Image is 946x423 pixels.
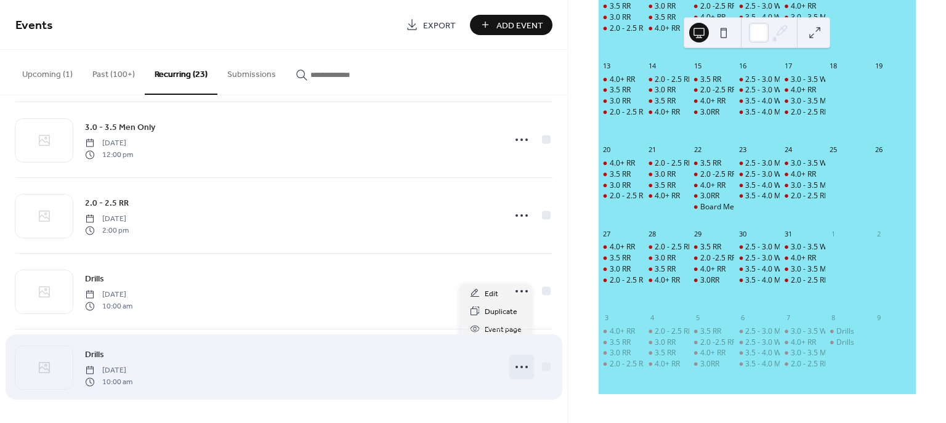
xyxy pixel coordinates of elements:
span: Export [423,19,456,32]
div: 3.0RR [689,107,735,118]
div: 18 [829,61,838,70]
div: 4.0+ RR [655,107,680,118]
div: 2.0 - 2.5 RR [599,191,644,201]
div: 15 [693,61,702,70]
div: 3.0 - 3.5 Men Only [780,12,825,23]
div: 3.5 RR [689,242,735,252]
div: 2.0 -2.5 RR [689,169,735,180]
span: 3.0 - 3.5 Men Only [85,121,155,134]
div: 22 [693,145,702,155]
div: 4.0+ RR [791,337,816,348]
div: 4.0+ RR [791,169,816,180]
div: 2.0 -2.5 RR [700,253,736,264]
div: 3.5 RR [655,264,676,275]
div: 3.5 RR [599,253,644,264]
div: 3.5 - 4.0 Men Only [745,359,807,369]
div: 20 [602,145,612,155]
div: 2.0 -2.5 RR [700,1,736,12]
div: 2.0 - 2.5 RR [610,275,647,286]
div: 3.0RR [700,191,719,201]
div: 4.0+ RR [791,1,816,12]
div: 3.0RR [689,275,735,286]
div: 3.0 - 3.5 Men Only [791,180,852,191]
div: 3.0 - 3.5 Men Only [780,264,825,275]
span: 10:00 am [85,300,132,312]
div: 3.0 RR [644,253,689,264]
div: 2.0 - 2.5 RR [610,191,647,201]
div: 2.5 - 3.0 Men Only [745,75,807,85]
div: 3.0 RR [644,169,689,180]
div: 3.5 RR [599,1,644,12]
div: Board Meeting [689,202,735,212]
div: 3.5 - 4.0 Women Only [734,12,780,23]
div: 2.0 - 2.5 RR [780,275,825,286]
div: 13 [602,61,612,70]
div: 3.0 - 3.5 Women Only [791,326,863,337]
div: 3.5 RR [644,96,689,107]
a: 3.0 - 3.5 Men Only [85,120,155,134]
a: 2.0 - 2.5 RR [85,196,129,210]
span: Drills [85,273,104,286]
div: 4.0+ RR [780,169,825,180]
div: 2.5 - 3.0 Women Only [745,85,818,95]
div: 4.0+ RR [644,107,689,118]
div: 3.0RR [700,275,719,286]
div: 3.0 - 3.5 Men Only [791,96,852,107]
div: 4.0+ RR [610,158,635,169]
div: 31 [783,229,793,238]
div: 3 [602,313,612,322]
div: 25 [829,145,838,155]
div: 2.0 - 2.5 RR [599,359,644,369]
div: 2 [874,229,883,238]
div: 3.0RR [689,359,735,369]
div: 3.5 RR [689,158,735,169]
div: 3.0 RR [610,180,631,191]
div: 2.0 - 2.5 RR [644,326,689,337]
div: 1 [829,229,838,238]
div: 28 [647,229,657,238]
div: 5 [693,313,702,322]
div: 2.0 -2.5 RR [700,169,736,180]
div: 2.5 - 3.0 Women Only [745,169,818,180]
div: 2.5 - 3.0 Women Only [734,253,780,264]
div: 2.5 - 3.0 Women Only [734,1,780,12]
div: 3.0 RR [610,264,631,275]
div: 3.5 RR [610,85,631,95]
div: 3.5 - 4.0 Men Only [734,275,780,286]
div: 4.0+ RR [610,326,635,337]
div: 2.5 - 3.0 Women Only [734,85,780,95]
div: 3.5 - 4.0 Women Only [734,96,780,107]
div: 4.0+ RR [700,96,726,107]
div: 3.0 - 3.5 Women Only [791,75,863,85]
div: 2.0 - 2.5 RR [791,359,828,369]
div: 3.0 - 3.5 Women Only [780,75,825,85]
div: 2.5 - 3.0 Men Only [745,326,807,337]
div: 3.5 RR [700,75,721,85]
div: 3.5 RR [689,326,735,337]
span: [DATE] [85,138,133,149]
div: 4.0+ RR [689,12,735,23]
button: Add Event [470,15,552,35]
div: 2.5 - 3.0 Men Only [734,242,780,252]
div: 3.0 - 3.5 Women Only [791,242,863,252]
span: Add Event [496,19,543,32]
div: 3.5 RR [655,12,676,23]
div: 2.0 - 2.5 RR [655,75,692,85]
div: 2.0 -2.5 RR [689,253,735,264]
div: 3.5 RR [644,180,689,191]
div: 7 [783,313,793,322]
div: 3.0 RR [655,169,676,180]
div: 3.0 - 3.5 Women Only [791,158,863,169]
div: 3.5 RR [700,242,721,252]
div: 4.0+ RR [700,180,726,191]
div: 2.0 - 2.5 RR [655,242,692,252]
div: 17 [783,61,793,70]
div: 3.5 - 4.0 Women Only [745,12,818,23]
div: Drills [825,337,871,348]
div: 3.5 - 4.0 Men Only [745,191,807,201]
div: 3.0 - 3.5 Women Only [780,326,825,337]
div: 29 [693,229,702,238]
div: 3.0 RR [644,1,689,12]
div: 2.5 - 3.0 Women Only [734,337,780,348]
span: Drills [85,348,104,361]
